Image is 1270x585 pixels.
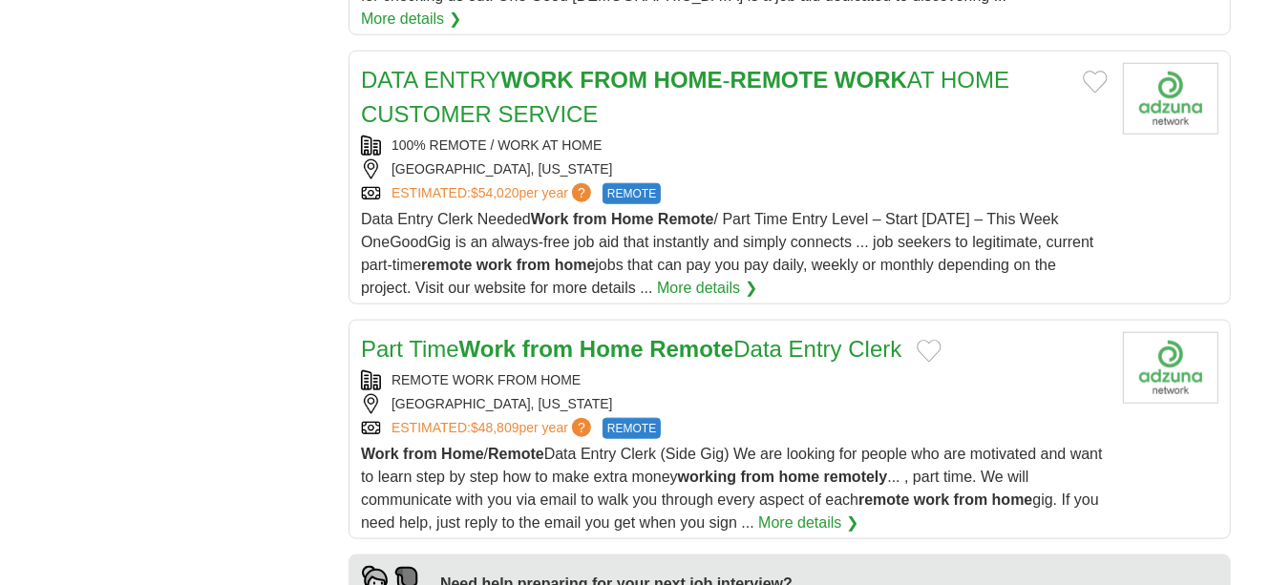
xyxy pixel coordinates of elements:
[835,67,907,93] strong: WORK
[555,257,596,273] strong: home
[476,257,512,273] strong: work
[824,469,888,485] strong: remotely
[779,469,820,485] strong: home
[361,370,1108,390] div: REMOTE WORK FROM HOME
[361,446,1103,531] span: / Data Entry Clerk (Side Gig) We are looking for people who are motivated and want to learn step ...
[603,418,661,439] span: REMOTE
[392,183,595,204] a: ESTIMATED:$54,020per year?
[517,257,551,273] strong: from
[392,418,595,439] a: ESTIMATED:$48,809per year?
[361,336,901,362] a: Part TimeWork from Home RemoteData Entry Clerk
[858,491,909,508] strong: remote
[361,136,1108,156] div: 100% REMOTE / WORK AT HOME
[678,469,736,485] strong: working
[459,336,517,362] strong: Work
[1083,71,1108,94] button: Add to favorite jobs
[657,277,757,300] a: More details ❯
[992,491,1033,508] strong: home
[361,67,1009,127] a: DATA ENTRYWORK FROM HOME-REMOTE WORKAT HOME CUSTOMER SERVICE
[580,67,647,93] strong: FROM
[914,491,949,508] strong: work
[488,446,544,462] strong: Remote
[572,183,591,202] span: ?
[603,183,661,204] span: REMOTE
[730,67,829,93] strong: REMOTE
[361,159,1108,179] div: [GEOGRAPHIC_DATA], [US_STATE]
[573,211,607,227] strong: from
[361,211,1094,296] span: Data Entry Clerk Needed / Part Time Entry Level – Start [DATE] – This Week OneGoodGig is an alway...
[361,8,461,31] a: More details ❯
[741,469,775,485] strong: from
[441,446,483,462] strong: Home
[1123,332,1218,404] img: Company logo
[654,67,723,93] strong: HOME
[361,394,1108,414] div: [GEOGRAPHIC_DATA], [US_STATE]
[954,491,988,508] strong: from
[471,185,519,200] span: $54,020
[501,67,574,93] strong: WORK
[471,420,519,435] span: $48,809
[611,211,653,227] strong: Home
[572,418,591,437] span: ?
[421,257,472,273] strong: remote
[917,340,942,363] button: Add to favorite jobs
[758,512,858,534] a: More details ❯
[649,336,733,362] strong: Remote
[361,446,399,462] strong: Work
[531,211,569,227] strong: Work
[658,211,714,227] strong: Remote
[580,336,644,362] strong: Home
[1123,63,1218,135] img: Company logo
[403,446,437,462] strong: from
[522,336,573,362] strong: from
